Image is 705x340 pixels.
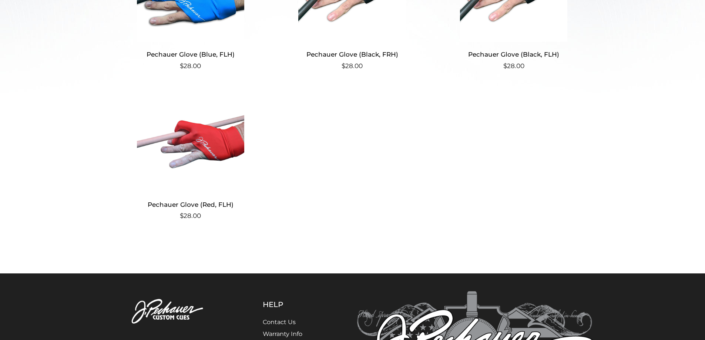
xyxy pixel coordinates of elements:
a: Warranty Info [263,330,302,337]
img: Pechauer Glove (Red, FLH) [119,92,263,192]
h2: Pechauer Glove (Red, FLH) [119,198,263,211]
span: $ [180,62,184,70]
bdi: 28.00 [342,62,363,70]
span: $ [503,62,507,70]
bdi: 28.00 [503,62,524,70]
bdi: 28.00 [180,212,201,219]
span: $ [180,212,184,219]
img: Pechauer Custom Cues [113,291,226,332]
a: Pechauer Glove (Red, FLH) $28.00 [119,92,263,221]
h2: Pechauer Glove (Black, FRH) [280,48,424,61]
span: $ [342,62,345,70]
h2: Pechauer Glove (Blue, FLH) [119,48,263,61]
h5: Help [263,300,320,309]
h2: Pechauer Glove (Black, FLH) [442,48,586,61]
bdi: 28.00 [180,62,201,70]
a: Contact Us [263,319,296,326]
